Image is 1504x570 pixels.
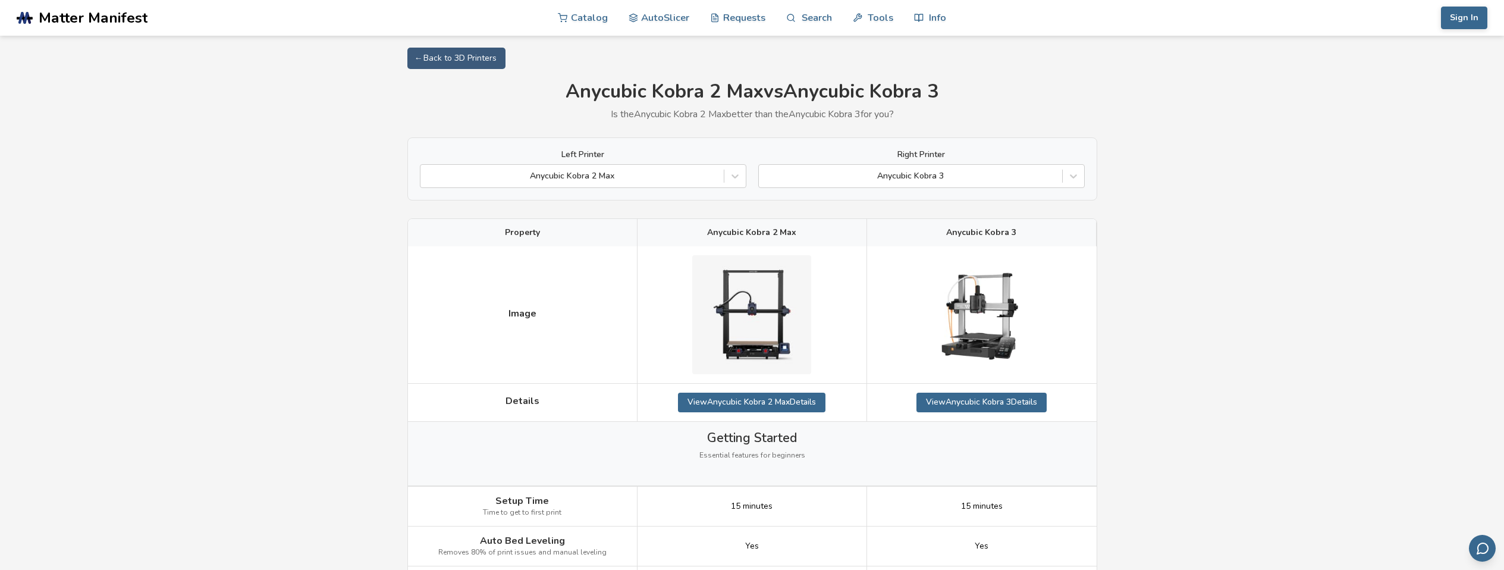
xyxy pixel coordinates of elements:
[745,541,759,551] span: Yes
[407,81,1097,103] h1: Anycubic Kobra 2 Max vs Anycubic Kobra 3
[916,393,1047,412] a: ViewAnycubic Kobra 3Details
[495,496,549,506] span: Setup Time
[758,150,1085,159] label: Right Printer
[1469,535,1496,562] button: Send feedback via email
[961,502,1003,511] span: 15 minutes
[426,171,429,181] input: Anycubic Kobra 2 Max
[699,452,805,460] span: Essential features for beginners
[505,228,540,237] span: Property
[678,393,825,412] a: ViewAnycubic Kobra 2 MaxDetails
[420,150,746,159] label: Left Printer
[946,228,1016,237] span: Anycubic Kobra 3
[508,308,536,319] span: Image
[407,109,1097,120] p: Is the Anycubic Kobra 2 Max better than the Anycubic Kobra 3 for you?
[1441,7,1487,29] button: Sign In
[765,171,767,181] input: Anycubic Kobra 3
[922,255,1041,374] img: Anycubic Kobra 3
[975,541,988,551] span: Yes
[407,48,505,69] a: ← Back to 3D Printers
[480,535,565,546] span: Auto Bed Leveling
[39,10,147,26] span: Matter Manifest
[483,509,561,517] span: Time to get to first print
[707,228,796,237] span: Anycubic Kobra 2 Max
[731,502,773,511] span: 15 minutes
[505,396,539,406] span: Details
[438,549,607,557] span: Removes 80% of print issues and manual leveling
[692,255,811,374] img: Anycubic Kobra 2 Max
[707,431,797,445] span: Getting Started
